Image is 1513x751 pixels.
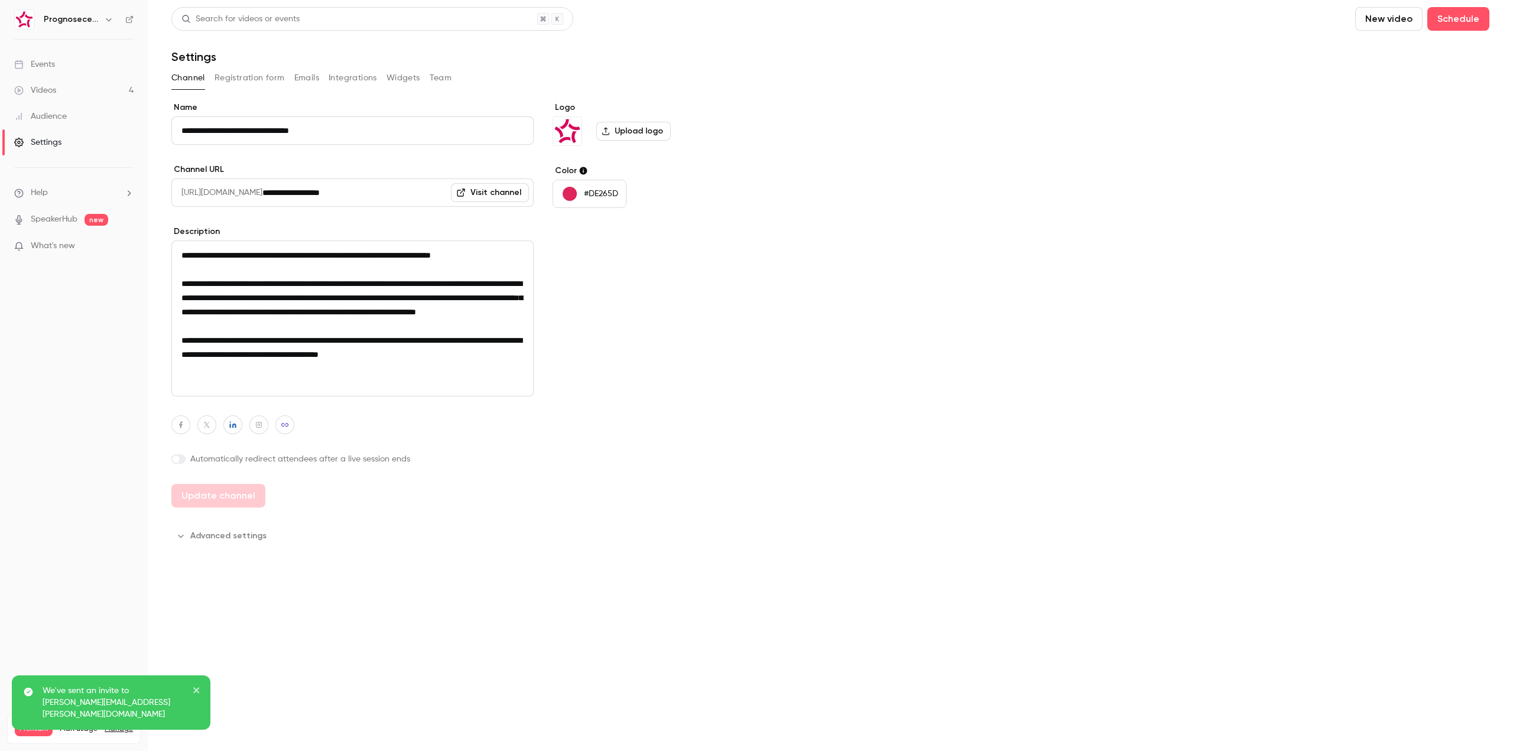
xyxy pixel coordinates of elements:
[85,214,108,226] span: new
[430,69,452,87] button: Team
[171,178,262,207] span: [URL][DOMAIN_NAME]
[43,685,184,720] p: We've sent an invite to [PERSON_NAME][EMAIL_ADDRESS][PERSON_NAME][DOMAIN_NAME]
[584,188,618,200] p: #DE265D
[193,685,201,699] button: close
[31,213,77,226] a: SpeakerHub
[171,526,274,545] button: Advanced settings
[596,122,671,141] label: Upload logo
[181,13,300,25] div: Search for videos or events
[451,183,529,202] a: Visit channel
[14,58,55,70] div: Events
[44,14,99,25] h6: Prognosecenteret | Powered by Hubexo
[553,117,582,145] img: Prognosecenteret | Powered by Hubexo
[14,84,56,96] div: Videos
[15,10,34,29] img: Prognosecenteret | Powered by Hubexo
[171,453,534,465] label: Automatically redirect attendees after a live session ends
[553,165,734,177] label: Color
[553,102,734,146] section: Logo
[171,102,534,113] label: Name
[14,110,67,122] div: Audience
[1355,7,1423,31] button: New video
[387,69,420,87] button: Widgets
[329,69,377,87] button: Integrations
[14,187,134,199] li: help-dropdown-opener
[294,69,319,87] button: Emails
[171,69,205,87] button: Channel
[14,136,61,148] div: Settings
[553,102,734,113] label: Logo
[171,50,216,64] h1: Settings
[553,180,626,208] button: #DE265D
[215,69,285,87] button: Registration form
[31,187,48,199] span: Help
[171,164,534,175] label: Channel URL
[31,240,75,252] span: What's new
[171,226,534,238] label: Description
[1427,7,1489,31] button: Schedule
